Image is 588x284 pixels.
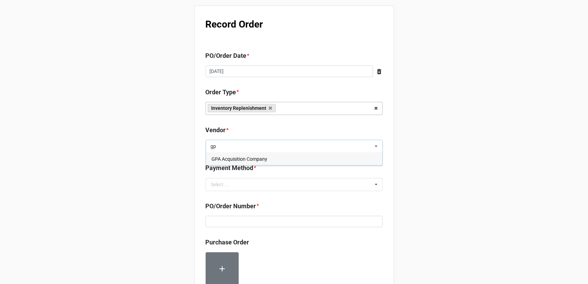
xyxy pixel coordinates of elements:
[206,19,263,30] b: Record Order
[206,238,249,247] label: Purchase Order
[208,104,276,112] a: Inventory Replenishment
[206,201,256,211] label: PO/Order Number
[206,125,226,135] label: Vendor
[211,182,229,187] div: Select ...
[206,51,247,61] label: PO/Order Date
[206,65,373,77] input: Date
[206,163,254,173] label: Payment Method
[206,87,236,97] label: Order Type
[212,156,267,162] span: GPA Acquisition Company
